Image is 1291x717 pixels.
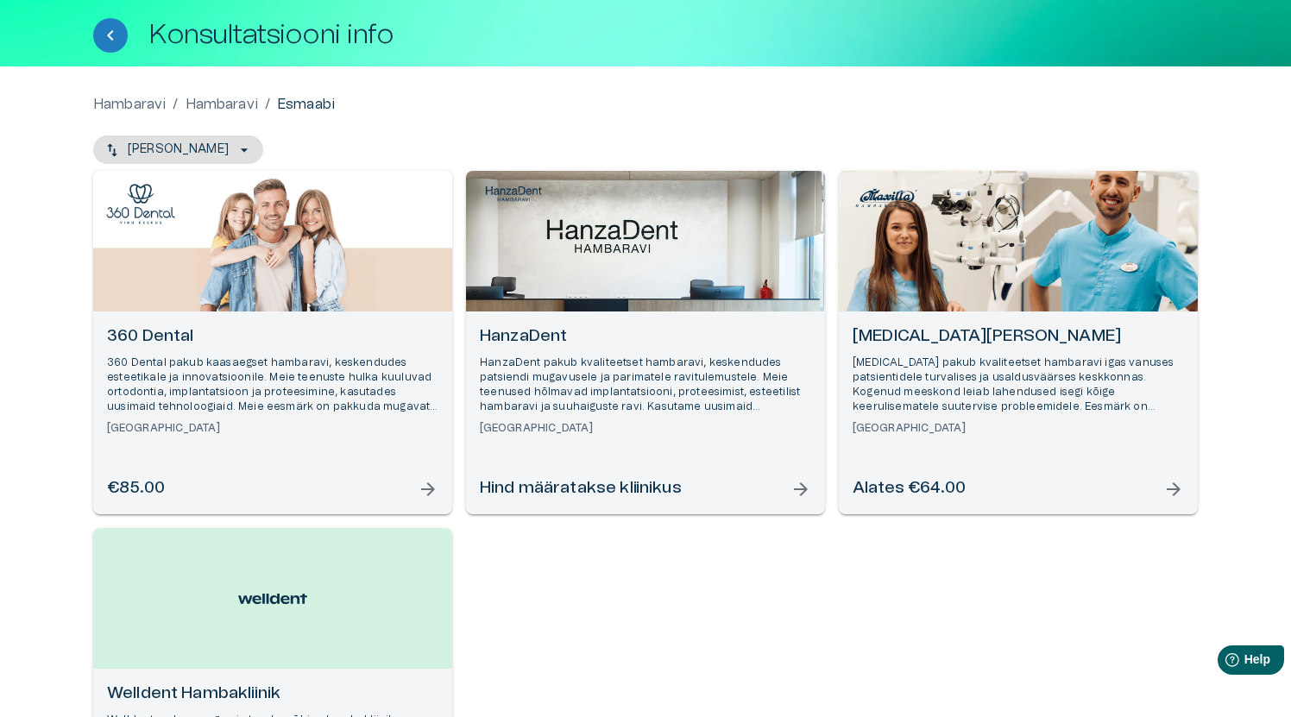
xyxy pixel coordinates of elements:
[93,94,166,115] a: Hambaravi
[1163,479,1184,500] span: arrow_forward
[148,20,394,50] h1: Konsultatsiooni info
[107,355,438,415] p: 360 Dental pakub kaasaegset hambaravi, keskendudes esteetikale ja innovatsioonile. Meie teenuste ...
[186,94,258,115] a: Hambaravi
[107,682,438,706] h6: Welldent Hambakliinik
[466,171,825,514] a: Open selected supplier available booking dates
[277,94,335,115] p: Esmaabi
[853,477,966,500] h6: Alates €64.00
[265,94,270,115] p: /
[852,184,921,211] img: Maxilla Hambakliinik logo
[107,477,165,500] h6: €85.00
[480,355,811,415] p: HanzaDent pakub kvaliteetset hambaravi, keskendudes patsiendi mugavusele ja parimatele ravitulemu...
[418,479,438,500] span: arrow_forward
[1156,638,1291,687] iframe: Help widget launcher
[853,355,1184,415] p: [MEDICAL_DATA] pakub kvaliteetset hambaravi igas vanuses patsientidele turvalises ja usaldusväärs...
[107,325,438,349] h6: 360 Dental
[480,421,811,436] h6: [GEOGRAPHIC_DATA]
[480,325,811,349] h6: HanzaDent
[107,421,438,436] h6: [GEOGRAPHIC_DATA]
[106,184,175,224] img: 360 Dental logo
[853,325,1184,349] h6: [MEDICAL_DATA][PERSON_NAME]
[853,421,1184,436] h6: [GEOGRAPHIC_DATA]
[480,477,682,500] h6: Hind määratakse kliinikus
[93,18,128,53] button: Tagasi
[839,171,1198,514] a: Open selected supplier available booking dates
[128,141,229,159] p: [PERSON_NAME]
[238,585,307,613] img: Welldent Hambakliinik logo
[790,479,811,500] span: arrow_forward
[173,94,178,115] p: /
[93,171,452,514] a: Open selected supplier available booking dates
[93,135,263,164] button: [PERSON_NAME]
[479,184,548,205] img: HanzaDent logo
